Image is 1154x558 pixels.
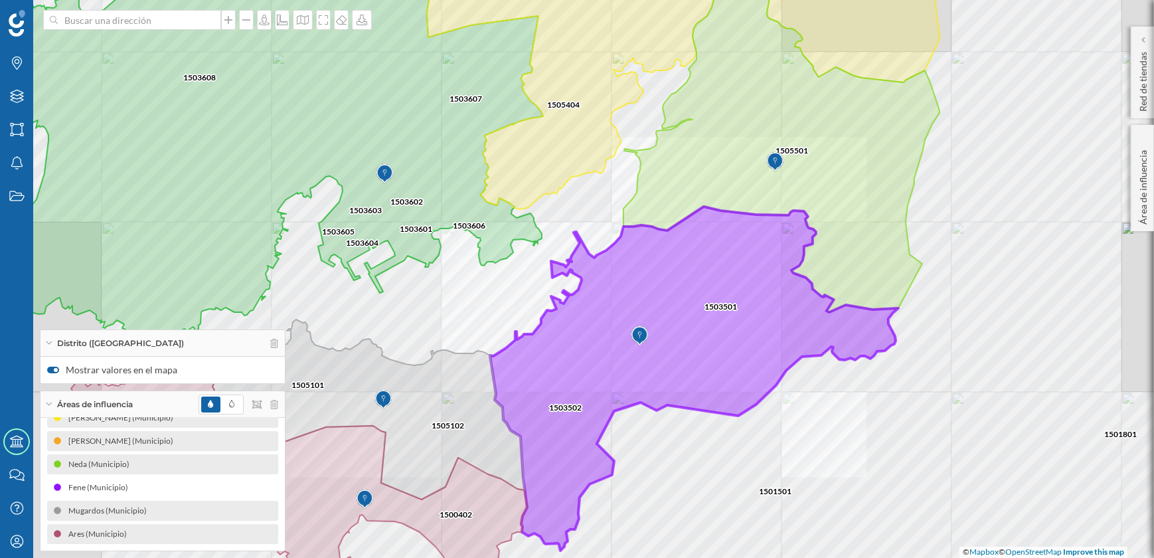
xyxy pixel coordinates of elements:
[68,481,135,494] div: Fene (Municipio)
[631,323,647,349] img: Marker
[969,547,999,557] a: Mapbox
[1137,46,1150,112] p: Red de tiendas
[68,434,180,448] div: [PERSON_NAME] (Municipio)
[959,547,1127,558] div: © ©
[374,387,391,413] img: Marker
[766,149,783,175] img: Marker
[47,363,278,377] label: Mostrar valores en el mapa
[27,9,74,21] span: Soporte
[1137,145,1150,225] p: Área de influencia
[1005,547,1062,557] a: OpenStreetMap
[68,411,180,424] div: [PERSON_NAME] (Municipio)
[57,337,184,349] span: Distrito ([GEOGRAPHIC_DATA])
[68,527,133,541] div: Ares (Municipio)
[356,486,372,513] img: Marker
[9,10,25,37] img: Geoblink Logo
[376,161,392,187] img: Marker
[68,458,136,471] div: Neda (Municipio)
[1063,547,1124,557] a: Improve this map
[68,504,153,517] div: Mugardos (Municipio)
[57,399,133,411] span: Áreas de influencia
